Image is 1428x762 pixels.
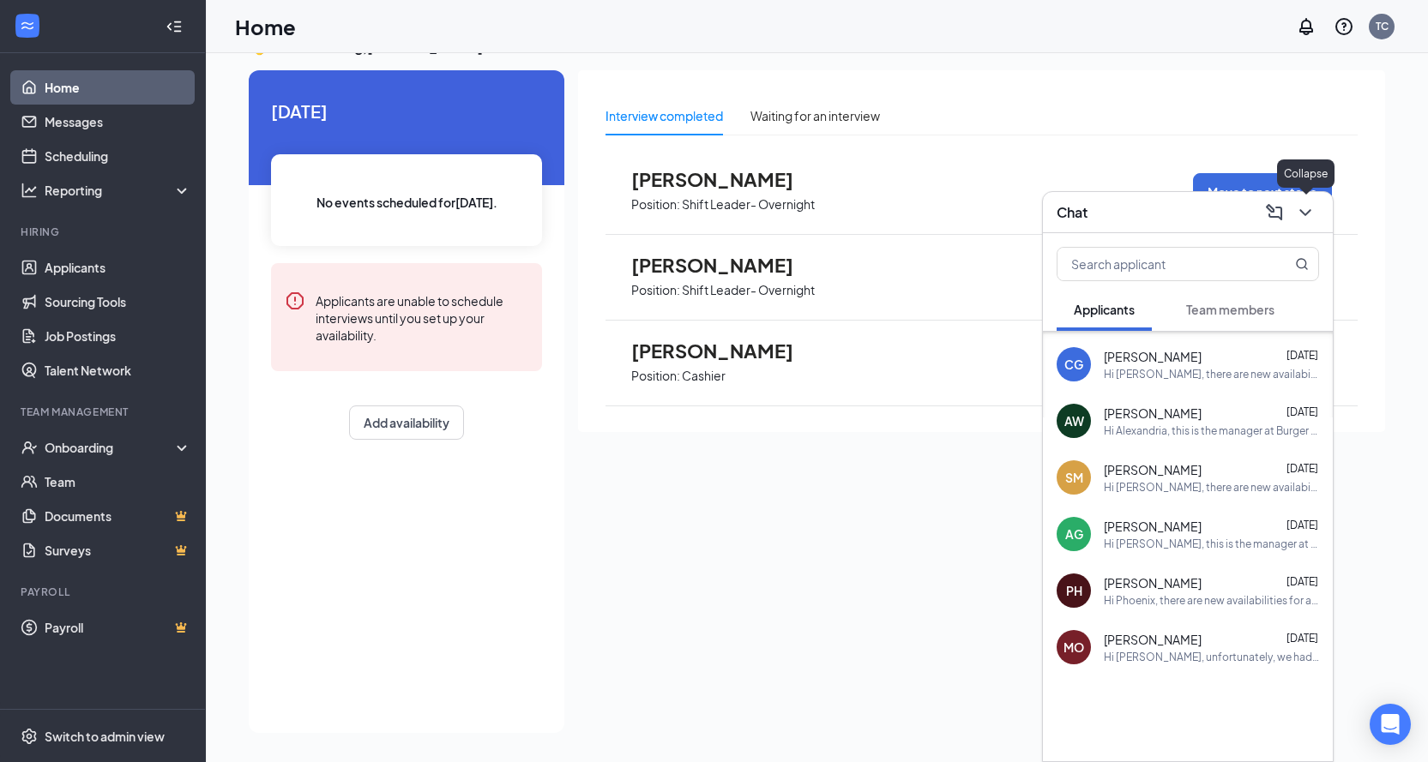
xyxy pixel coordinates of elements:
[1065,469,1083,486] div: SM
[21,405,188,419] div: Team Management
[1104,480,1319,495] div: Hi [PERSON_NAME], there are new availabilities for an interview. This is a reminder to schedule y...
[45,105,191,139] a: Messages
[1104,461,1202,478] span: [PERSON_NAME]
[631,254,820,276] span: [PERSON_NAME]
[45,533,191,567] a: SurveysCrown
[271,98,542,124] span: [DATE]
[45,250,191,285] a: Applicants
[1295,202,1316,223] svg: ChevronDown
[1286,462,1318,475] span: [DATE]
[1104,593,1319,608] div: Hi Phoenix, there are new availabilities for an interview. This is a reminder to schedule your in...
[1286,519,1318,531] span: [DATE]
[1066,582,1082,599] div: PH
[21,225,188,239] div: Hiring
[1104,405,1202,422] span: [PERSON_NAME]
[1277,159,1335,188] div: Collapse
[1065,525,1083,543] div: AG
[45,319,191,353] a: Job Postings
[1186,302,1274,317] span: Team members
[631,282,680,298] p: Position:
[1334,16,1354,37] svg: QuestionInfo
[21,728,38,745] svg: Settings
[19,17,36,34] svg: WorkstreamLogo
[349,405,464,440] button: Add availability
[21,439,38,456] svg: UserCheck
[1057,203,1088,222] h3: Chat
[1104,348,1202,365] span: [PERSON_NAME]
[45,182,192,199] div: Reporting
[631,339,820,362] span: [PERSON_NAME]
[1370,704,1411,745] div: Open Intercom Messenger
[1104,367,1319,381] div: Hi [PERSON_NAME], there are new availabilities for an interview. This is a reminder to schedule y...
[21,585,188,599] div: Payroll
[45,439,177,456] div: Onboarding
[1193,173,1332,210] button: Move to next stage
[1104,650,1319,664] div: Hi [PERSON_NAME], unfortunately, we had to reschedule your meeting with Burger King. Please find ...
[1286,349,1318,362] span: [DATE]
[1063,639,1084,656] div: MO
[316,193,497,212] span: No events scheduled for [DATE] .
[606,106,723,125] div: Interview completed
[45,465,191,499] a: Team
[45,70,191,105] a: Home
[45,353,191,387] a: Talent Network
[45,610,191,645] a: PayrollCrown
[1104,631,1202,648] span: [PERSON_NAME]
[1295,257,1309,271] svg: MagnifyingGlass
[285,291,305,311] svg: Error
[45,499,191,533] a: DocumentsCrown
[1261,199,1288,226] button: ComposeMessage
[1286,575,1318,588] span: [DATE]
[682,282,815,298] p: Shift Leader- Overnight
[45,139,191,173] a: Scheduling
[1064,356,1083,373] div: CG
[1104,518,1202,535] span: [PERSON_NAME]
[631,168,820,190] span: [PERSON_NAME]
[1292,199,1319,226] button: ChevronDown
[45,285,191,319] a: Sourcing Tools
[1376,19,1389,33] div: TC
[682,196,815,213] p: Shift Leader- Overnight
[1286,632,1318,645] span: [DATE]
[1104,574,1202,591] span: [PERSON_NAME]
[682,368,726,384] p: Cashier
[235,12,296,41] h1: Home
[1104,423,1319,438] div: Hi Alexandria, this is the manager at Burger King Your interview with us for the Cashier is comin...
[631,368,680,384] p: Position:
[1286,405,1318,418] span: [DATE]
[1104,537,1319,551] div: Hi [PERSON_NAME], this is the manager at Burger King Your interview with us for the Cook is comin...
[1064,412,1084,429] div: AW
[1264,202,1285,223] svg: ComposeMessage
[631,196,680,213] p: Position:
[750,106,880,125] div: Waiting for an interview
[166,18,183,35] svg: Collapse
[1074,302,1135,317] span: Applicants
[1296,16,1317,37] svg: Notifications
[21,182,38,199] svg: Analysis
[45,728,165,745] div: Switch to admin view
[316,291,528,344] div: Applicants are unable to schedule interviews until you set up your availability.
[1057,248,1261,280] input: Search applicant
